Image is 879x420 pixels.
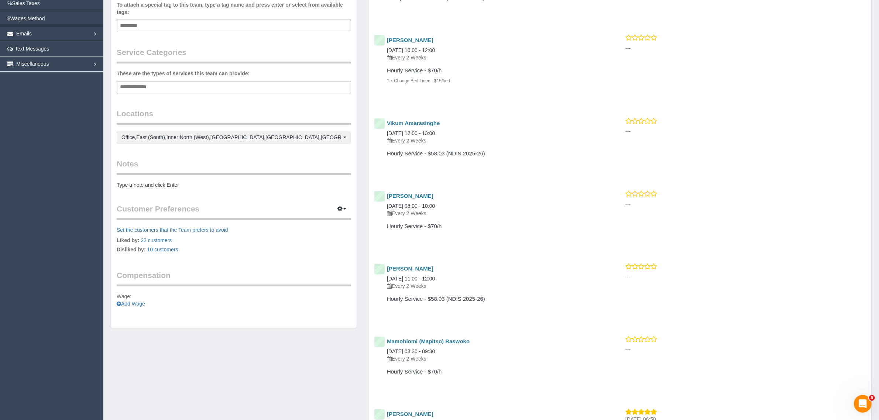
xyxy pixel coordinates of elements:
[387,151,603,157] h4: Hourly Service - $58.03 (NDIS 2025-26)
[387,411,433,417] a: [PERSON_NAME]
[12,0,40,6] span: Sales Taxes
[387,276,435,282] a: [DATE] 11:00 - 12:00
[117,1,351,16] label: To attach a special tag to this team, type a tag name and press enter or select from available tags:
[387,120,440,126] a: Vikum Amarasinghe
[117,70,250,77] label: These are the types of services this team can provide:
[117,47,351,63] legend: Service Categories
[117,293,351,307] p: Wage:
[625,128,866,135] p: ---
[117,270,351,286] legend: Compensation
[387,355,603,362] p: Every 2 Weeks
[117,131,351,144] ol: Choose Locations
[387,78,450,83] small: 1 x Change Bed Linen - $15/bed
[387,348,435,354] a: [DATE] 08:30 - 09:30
[387,130,435,136] a: [DATE] 12:00 - 13:00
[625,273,866,280] p: ---
[117,246,146,253] label: Disliked by:
[16,31,32,37] span: Emails
[387,369,603,375] h4: Hourly Service - $70/h
[117,181,351,189] pre: Type a note and click Enter
[387,137,603,144] p: Every 2 Weeks
[16,61,49,67] span: Miscellaneous
[10,16,45,21] span: Wages Method
[15,46,49,52] span: Text Messages
[387,338,470,344] a: Mamohlomi (Mapitso) Raswoko
[387,282,603,290] p: Every 2 Weeks
[387,54,603,61] p: Every 2 Weeks
[387,296,603,302] h4: Hourly Service - $58.03 (NDIS 2025-26)
[387,223,603,230] h4: Hourly Service - $70/h
[387,265,433,272] a: [PERSON_NAME]
[625,346,866,353] p: ---
[854,395,872,413] iframe: Intercom live chat
[387,210,603,217] p: Every 2 Weeks
[117,203,351,220] legend: Customer Preferences
[387,47,435,53] a: [DATE] 10:00 - 12:00
[117,108,351,125] legend: Locations
[869,395,875,401] span: 5
[387,68,603,74] h4: Hourly Service - $70/h
[625,200,866,208] p: ---
[141,237,172,243] a: 23 customers
[387,193,433,199] a: [PERSON_NAME]
[121,134,341,141] span: Office , East (South) , Inner North (West) , [GEOGRAPHIC_DATA] , [GEOGRAPHIC_DATA] , [GEOGRAPHIC_...
[117,301,145,307] a: Add Wage
[117,227,228,233] a: Set the customers that the Team prefers to avoid
[387,37,433,43] a: [PERSON_NAME]
[625,45,866,52] p: ---
[117,237,139,244] label: Liked by:
[387,203,435,209] a: [DATE] 08:00 - 10:00
[147,247,178,252] a: 10 customers
[117,131,351,144] button: Office,East (South),Inner North (West),[GEOGRAPHIC_DATA],[GEOGRAPHIC_DATA],[GEOGRAPHIC_DATA] (Eas...
[117,158,351,175] legend: Notes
